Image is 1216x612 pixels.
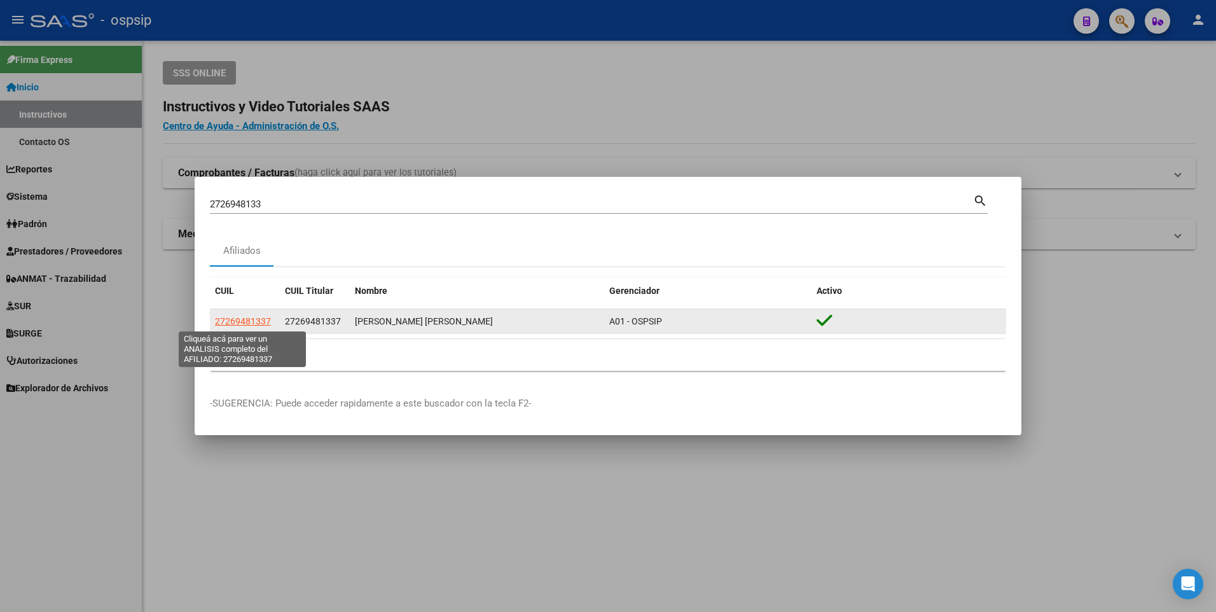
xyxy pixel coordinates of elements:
datatable-header-cell: CUIL Titular [280,277,350,305]
span: Activo [817,286,842,296]
span: 27269481337 [215,316,271,326]
div: Open Intercom Messenger [1173,569,1203,599]
mat-icon: search [973,192,988,207]
div: Afiliados [223,244,261,258]
span: CUIL [215,286,234,296]
span: Nombre [355,286,387,296]
span: A01 - OSPSIP [609,316,662,326]
span: Gerenciador [609,286,660,296]
span: CUIL Titular [285,286,333,296]
div: 1 total [210,339,1006,371]
datatable-header-cell: Gerenciador [604,277,812,305]
datatable-header-cell: Nombre [350,277,604,305]
p: -SUGERENCIA: Puede acceder rapidamente a este buscador con la tecla F2- [210,396,1006,411]
span: 27269481337 [285,316,341,326]
datatable-header-cell: Activo [812,277,1006,305]
datatable-header-cell: CUIL [210,277,280,305]
div: [PERSON_NAME] [PERSON_NAME] [355,314,599,329]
